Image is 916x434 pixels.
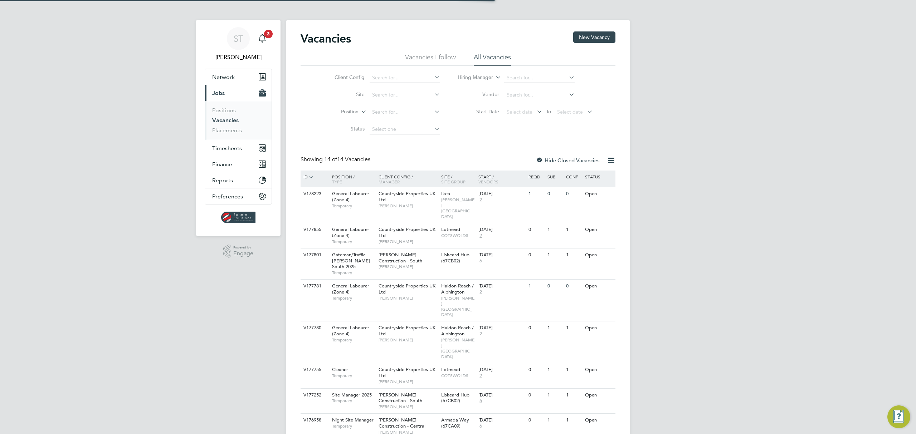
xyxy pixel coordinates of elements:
[205,212,272,223] a: Go to home page
[212,74,235,80] span: Network
[583,414,614,427] div: Open
[583,187,614,201] div: Open
[323,125,365,132] label: Status
[332,283,369,295] span: General Labourer (Zone 4)
[478,283,525,289] div: [DATE]
[332,191,369,203] span: General Labourer (Zone 4)
[478,191,525,197] div: [DATE]
[478,325,525,331] div: [DATE]
[212,107,236,114] a: Positions
[583,248,614,262] div: Open
[332,337,375,343] span: Temporary
[332,270,375,276] span: Temporary
[324,156,370,163] span: 14 Vacancies
[527,187,545,201] div: 1
[474,53,511,66] li: All Vacancies
[332,423,375,429] span: Temporary
[441,366,460,373] span: Lotmead
[205,85,272,101] button: Jobs
[379,337,438,343] span: [PERSON_NAME]
[332,325,369,337] span: General Labourer (Zone 4)
[583,389,614,402] div: Open
[370,73,440,83] input: Search for...
[441,325,474,337] span: Haldon Reach / Alphington
[370,124,440,134] input: Select one
[458,108,499,115] label: Start Date
[205,188,272,204] button: Preferences
[546,248,564,262] div: 1
[583,280,614,293] div: Open
[212,193,243,200] span: Preferences
[317,108,359,115] label: Position
[477,171,527,188] div: Start /
[302,187,327,201] div: V178223
[583,363,614,376] div: Open
[478,227,525,233] div: [DATE]
[441,295,475,317] span: [PERSON_NAME][GEOGRAPHIC_DATA]
[379,404,438,410] span: [PERSON_NAME]
[323,91,365,98] label: Site
[205,172,272,188] button: Reports
[564,363,583,376] div: 1
[264,30,273,38] span: 3
[546,187,564,201] div: 0
[223,245,254,258] a: Powered byEngage
[205,53,272,61] span: Selin Thomas
[379,191,435,203] span: Countryside Properties UK Ltd
[332,373,375,379] span: Temporary
[332,398,375,404] span: Temporary
[564,187,583,201] div: 0
[205,27,272,61] a: ST[PERSON_NAME]
[527,389,545,402] div: 0
[527,414,545,427] div: 0
[379,392,422,404] span: [PERSON_NAME] Construction - South
[302,248,327,262] div: V177801
[212,90,225,97] span: Jobs
[327,171,377,188] div: Position /
[405,53,456,66] li: Vacancies I follow
[302,280,327,293] div: V177781
[478,367,525,373] div: [DATE]
[379,379,438,385] span: [PERSON_NAME]
[564,280,583,293] div: 0
[332,392,372,398] span: Site Manager 2025
[332,417,374,423] span: Night Site Manager
[302,363,327,376] div: V177755
[546,280,564,293] div: 0
[332,203,375,209] span: Temporary
[441,233,475,238] span: COTSWOLDS
[302,171,327,183] div: ID
[478,252,525,258] div: [DATE]
[370,107,440,117] input: Search for...
[573,31,615,43] button: New Vacancy
[379,325,435,337] span: Countryside Properties UK Ltd
[478,233,483,239] span: 2
[332,179,342,184] span: Type
[536,157,600,164] label: Hide Closed Vacancies
[301,31,351,46] h2: Vacancies
[527,223,545,236] div: 0
[546,389,564,402] div: 1
[302,389,327,402] div: V177252
[544,107,553,116] span: To
[527,321,545,335] div: 0
[302,414,327,427] div: V176958
[379,417,425,429] span: [PERSON_NAME] Construction - Central
[478,331,483,337] span: 2
[332,366,348,373] span: Cleaner
[212,145,242,152] span: Timesheets
[583,223,614,236] div: Open
[564,248,583,262] div: 1
[546,171,564,183] div: Sub
[301,156,372,163] div: Showing
[583,321,614,335] div: Open
[212,177,233,184] span: Reports
[504,90,575,100] input: Search for...
[379,295,438,301] span: [PERSON_NAME]
[332,226,369,238] span: General Labourer (Zone 4)
[441,283,474,295] span: Haldon Reach / Alphington
[323,74,365,80] label: Client Config
[379,283,435,295] span: Countryside Properties UK Ltd
[527,248,545,262] div: 0
[196,20,281,236] nav: Main navigation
